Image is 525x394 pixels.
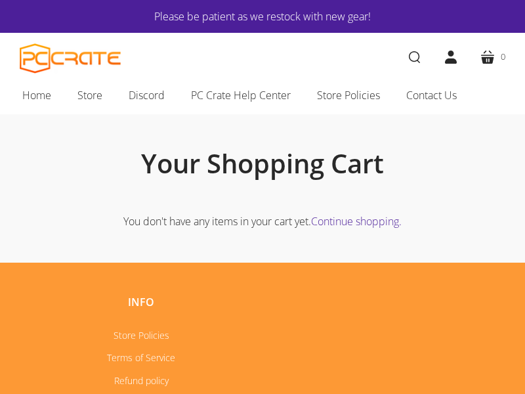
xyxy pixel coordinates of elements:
[64,81,115,109] a: Store
[501,50,505,64] span: 0
[20,147,505,180] h1: Your Shopping Cart
[22,87,51,104] span: Home
[406,87,457,104] span: Contact Us
[129,87,165,104] span: Discord
[114,329,169,341] a: Store Policies
[30,295,253,309] h2: Info
[469,39,516,76] a: 0
[77,87,102,104] span: Store
[39,8,486,25] a: Please be patient as we restock with new gear!
[311,214,402,229] a: Continue shopping.
[9,81,64,109] a: Home
[20,43,121,74] a: PC CRATE
[191,87,291,104] span: PC Crate Help Center
[304,81,393,109] a: Store Policies
[107,351,175,364] a: Terms of Service
[114,374,169,387] a: Refund policy
[393,81,470,109] a: Contact Us
[178,81,304,109] a: PC Crate Help Center
[20,213,505,230] p: You don't have any items in your cart yet.
[115,81,178,109] a: Discord
[317,87,380,104] span: Store Policies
